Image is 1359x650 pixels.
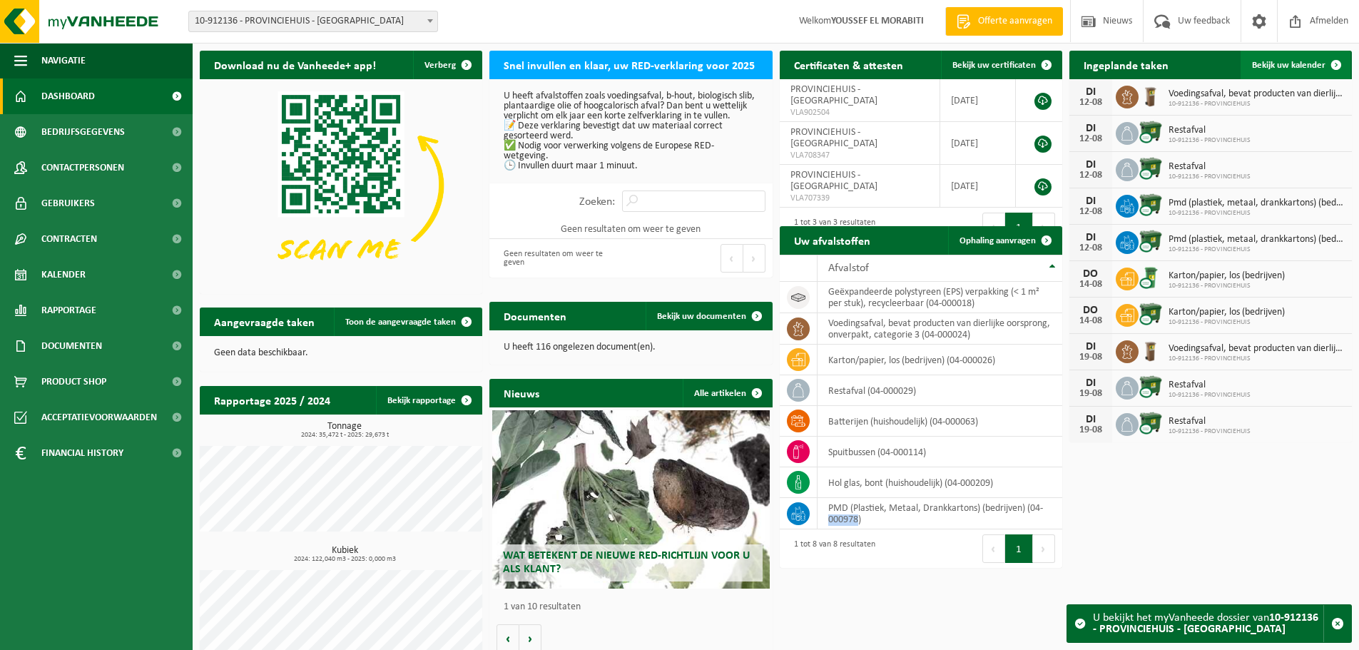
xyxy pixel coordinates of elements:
[41,150,124,186] span: Contactpersonen
[1076,280,1105,290] div: 14-08
[1076,341,1105,352] div: DI
[1076,389,1105,399] div: 19-08
[1139,156,1163,181] img: WB-1100-CU
[780,51,917,78] h2: Certificaten & attesten
[721,244,743,273] button: Previous
[1252,61,1325,70] span: Bekijk uw kalender
[1076,316,1105,326] div: 14-08
[200,79,482,291] img: Download de VHEPlus App
[424,61,456,70] span: Verberg
[1005,213,1033,241] button: 1
[982,213,1005,241] button: Previous
[489,379,554,407] h2: Nieuws
[1139,120,1163,144] img: WB-1100-CU
[1076,159,1105,171] div: DI
[1139,193,1163,217] img: WB-1100-CU
[41,257,86,293] span: Kalender
[683,379,771,407] a: Alle artikelen
[818,313,1062,345] td: voedingsafval, bevat producten van dierlijke oorsprong, onverpakt, categorie 3 (04-000024)
[207,556,482,563] span: 2024: 122,040 m3 - 2025: 0,000 m3
[1169,270,1285,282] span: Karton/papier, los (bedrijven)
[579,196,615,208] label: Zoeken:
[489,302,581,330] h2: Documenten
[1169,245,1345,254] span: 10-912136 - PROVINCIEHUIS
[1169,234,1345,245] span: Pmd (plastiek, metaal, drankkartons) (bedrijven)
[940,79,1016,122] td: [DATE]
[41,364,106,400] span: Product Shop
[41,186,95,221] span: Gebruikers
[974,14,1056,29] span: Offerte aanvragen
[1169,209,1345,218] span: 10-912136 - PROVINCIEHUIS
[1076,425,1105,435] div: 19-08
[1169,282,1285,290] span: 10-912136 - PROVINCIEHUIS
[1139,302,1163,326] img: WB-1100-CU
[818,282,1062,313] td: geëxpandeerde polystyreen (EPS) verpakking (< 1 m² per stuk), recycleerbaar (04-000018)
[940,165,1016,208] td: [DATE]
[1076,268,1105,280] div: DO
[948,226,1061,255] a: Ophaling aanvragen
[1076,414,1105,425] div: DI
[818,375,1062,406] td: restafval (04-000029)
[1169,100,1345,108] span: 10-912136 - PROVINCIEHUIS
[960,236,1036,245] span: Ophaling aanvragen
[945,7,1063,36] a: Offerte aanvragen
[1139,411,1163,435] img: WB-1100-CU
[1076,123,1105,134] div: DI
[1169,391,1251,400] span: 10-912136 - PROVINCIEHUIS
[787,533,875,564] div: 1 tot 8 van 8 resultaten
[1169,307,1285,318] span: Karton/papier, los (bedrijven)
[831,16,924,26] strong: YOUSSEF EL MORABITI
[200,308,329,335] h2: Aangevraagde taken
[1139,338,1163,362] img: WB-0140-HPE-BN-01
[207,422,482,439] h3: Tonnage
[41,221,97,257] span: Contracten
[1076,134,1105,144] div: 12-08
[790,170,877,192] span: PROVINCIEHUIS - [GEOGRAPHIC_DATA]
[941,51,1061,79] a: Bekijk uw certificaten
[1076,232,1105,243] div: DI
[41,328,102,364] span: Documenten
[790,150,930,161] span: VLA708347
[1169,427,1251,436] span: 10-912136 - PROVINCIEHUIS
[790,107,930,118] span: VLA902504
[334,308,481,336] a: Toon de aangevraagde taken
[497,243,623,274] div: Geen resultaten om weer te geven
[787,211,875,243] div: 1 tot 3 van 3 resultaten
[200,386,345,414] h2: Rapportage 2025 / 2024
[207,546,482,563] h3: Kubiek
[1139,265,1163,290] img: WB-0240-CU
[1169,343,1345,355] span: Voedingsafval, bevat producten van dierlijke oorsprong, onverpakt, categorie 3
[1169,161,1251,173] span: Restafval
[828,263,869,274] span: Afvalstof
[1076,86,1105,98] div: DI
[818,467,1062,498] td: hol glas, bont (huishoudelijk) (04-000209)
[489,51,769,78] h2: Snel invullen en klaar, uw RED-verklaring voor 2025
[1169,136,1251,145] span: 10-912136 - PROVINCIEHUIS
[504,91,758,171] p: U heeft afvalstoffen zoals voedingsafval, b-hout, biologisch slib, plantaardige olie of hoogcalor...
[504,342,758,352] p: U heeft 116 ongelezen document(en).
[1033,534,1055,563] button: Next
[657,312,746,321] span: Bekijk uw documenten
[1139,229,1163,253] img: WB-1100-CU
[646,302,771,330] a: Bekijk uw documenten
[1093,612,1318,635] strong: 10-912136 - PROVINCIEHUIS - [GEOGRAPHIC_DATA]
[1076,243,1105,253] div: 12-08
[1169,318,1285,327] span: 10-912136 - PROVINCIEHUIS
[1241,51,1350,79] a: Bekijk uw kalender
[982,534,1005,563] button: Previous
[504,602,765,612] p: 1 van 10 resultaten
[780,226,885,254] h2: Uw afvalstoffen
[1169,198,1345,209] span: Pmd (plastiek, metaal, drankkartons) (bedrijven)
[1169,355,1345,363] span: 10-912136 - PROVINCIEHUIS
[1139,83,1163,108] img: WB-0140-HPE-BN-01
[1076,305,1105,316] div: DO
[790,84,877,106] span: PROVINCIEHUIS - [GEOGRAPHIC_DATA]
[41,78,95,114] span: Dashboard
[1139,375,1163,399] img: WB-1100-CU
[413,51,481,79] button: Verberg
[1169,125,1251,136] span: Restafval
[1076,377,1105,389] div: DI
[743,244,765,273] button: Next
[1076,207,1105,217] div: 12-08
[1169,380,1251,391] span: Restafval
